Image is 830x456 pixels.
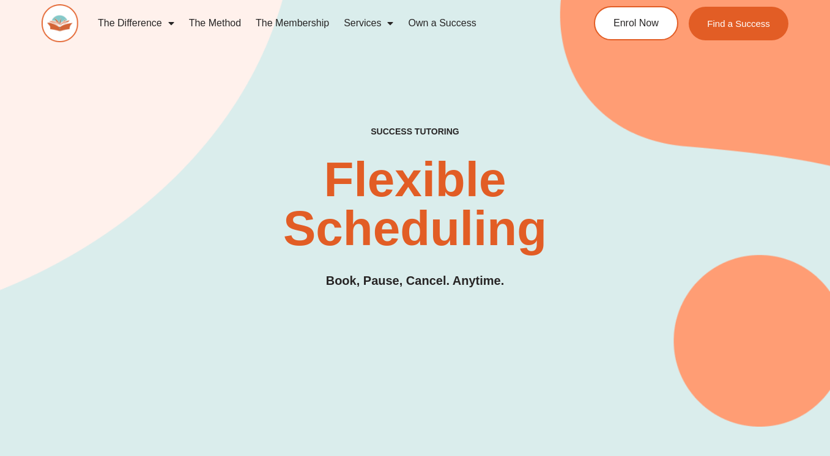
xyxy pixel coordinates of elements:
span: Enrol Now [613,18,659,28]
h4: SUCCESS TUTORING​ [305,127,526,137]
nav: Menu [91,9,551,37]
a: The Membership [248,9,336,37]
a: Services [336,9,401,37]
span: Find a Success [708,19,771,28]
a: Own a Success [401,9,483,37]
a: Enrol Now [594,6,678,40]
a: The Method [182,9,248,37]
h3: Book, Pause, Cancel. Anytime. [326,271,505,290]
a: Find a Success [689,7,789,40]
h2: Flexible Scheduling [246,155,584,253]
a: The Difference [91,9,182,37]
